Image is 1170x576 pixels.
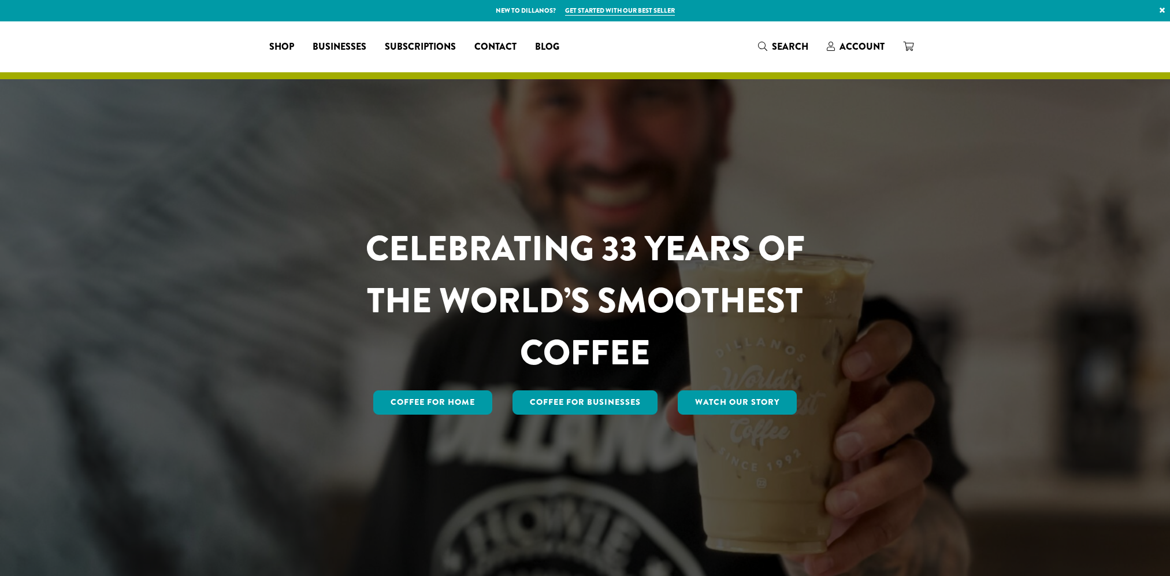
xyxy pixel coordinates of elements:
[313,40,366,54] span: Businesses
[840,40,885,53] span: Account
[535,40,559,54] span: Blog
[565,6,675,16] a: Get started with our best seller
[269,40,294,54] span: Shop
[385,40,456,54] span: Subscriptions
[260,38,303,56] a: Shop
[474,40,517,54] span: Contact
[678,390,797,415] a: Watch Our Story
[373,390,492,415] a: Coffee for Home
[332,223,839,379] h1: CELEBRATING 33 YEARS OF THE WORLD’S SMOOTHEST COFFEE
[512,390,658,415] a: Coffee For Businesses
[749,37,818,56] a: Search
[772,40,808,53] span: Search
